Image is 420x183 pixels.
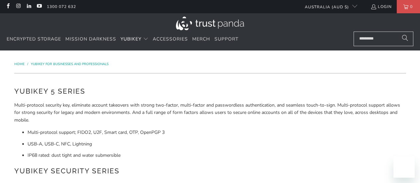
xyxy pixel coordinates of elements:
span: Accessories [153,36,188,42]
a: Trust Panda Australia on YouTube [36,4,42,9]
a: 1300 072 632 [47,3,76,10]
span: Mission Darkness [65,36,116,42]
nav: Translation missing: en.navigation.header.main_nav [7,32,238,47]
a: YubiKey for Businesses and Professionals [31,62,109,66]
a: Accessories [153,32,188,47]
a: Merch [192,32,210,47]
a: Mission Darkness [65,32,116,47]
li: Multi-protocol support; FIDO2, U2F, Smart card, OTP, OpenPGP 3 [28,129,406,136]
img: Trust Panda Australia [176,17,244,30]
span: / [27,62,28,66]
a: Home [14,62,26,66]
span: Support [214,36,238,42]
a: Encrypted Storage [7,32,61,47]
a: Trust Panda Australia on Facebook [5,4,11,9]
span: Home [14,62,25,66]
span: Encrypted Storage [7,36,61,42]
h2: YubiKey 5 Series [14,86,406,97]
a: Trust Panda Australia on Instagram [15,4,21,9]
span: YubiKey [121,36,141,42]
iframe: Button to launch messaging window [393,156,415,178]
button: Search [397,32,413,46]
summary: YubiKey [121,32,148,47]
span: Merch [192,36,210,42]
li: IP68 rated: dust tight and water submersible [28,152,406,159]
p: Multi-protocol security key, eliminate account takeovers with strong two-factor, multi-factor and... [14,102,406,124]
a: Support [214,32,238,47]
a: Trust Panda Australia on LinkedIn [26,4,32,9]
input: Search... [354,32,413,46]
a: Login [371,3,392,10]
h2: YubiKey Security Series [14,166,406,176]
li: USB-A, USB-C, NFC, Lightning [28,140,406,148]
